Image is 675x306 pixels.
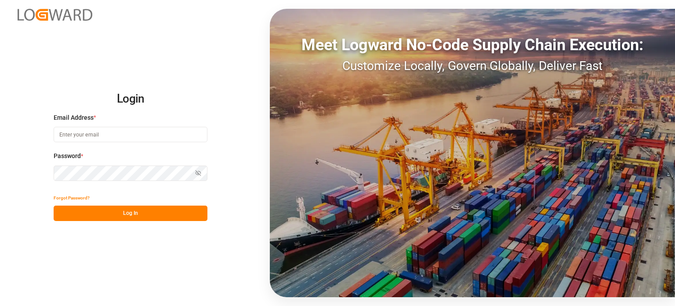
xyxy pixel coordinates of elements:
[54,113,94,122] span: Email Address
[54,127,207,142] input: Enter your email
[54,85,207,113] h2: Login
[270,33,675,57] div: Meet Logward No-Code Supply Chain Execution:
[18,9,92,21] img: Logward_new_orange.png
[54,151,81,161] span: Password
[270,57,675,75] div: Customize Locally, Govern Globally, Deliver Fast
[54,206,207,221] button: Log In
[54,190,90,206] button: Forgot Password?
